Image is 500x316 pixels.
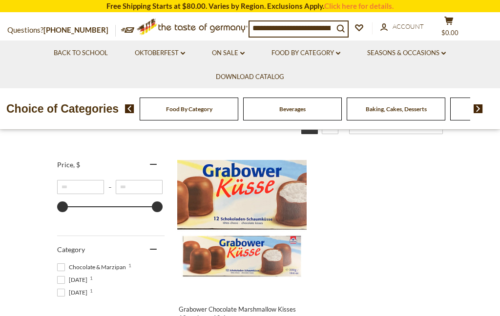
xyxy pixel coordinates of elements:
button: $0.00 [434,16,463,40]
a: Beverages [279,105,306,113]
a: [PHONE_NUMBER] [43,25,108,34]
a: View grid mode [301,118,318,134]
a: Account [380,21,424,32]
input: Minimum value [57,180,104,194]
a: On Sale [212,48,245,59]
a: Baking, Cakes, Desserts [366,105,427,113]
span: Account [393,22,424,30]
a: Download Catalog [216,72,284,82]
a: Click here for details. [324,1,394,10]
span: [DATE] [57,276,90,284]
span: [DATE] [57,288,90,297]
a: Seasons & Occasions [367,48,446,59]
span: Chocolate & Marzipan [57,263,129,272]
span: Category [57,245,85,254]
span: 1 [90,276,93,280]
span: 1 [128,263,131,268]
input: Maximum value [116,180,163,194]
a: Back to School [54,48,108,59]
img: next arrow [474,104,483,113]
a: View list mode [322,118,338,134]
span: – [104,183,116,191]
img: previous arrow [125,104,134,113]
a: Food By Category [271,48,340,59]
span: , $ [73,160,80,169]
p: Questions? [7,24,116,37]
span: $0.00 [441,29,458,37]
span: Price [57,160,80,169]
span: 1 [90,288,93,293]
a: Oktoberfest [135,48,185,59]
a: Food By Category [166,105,212,113]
